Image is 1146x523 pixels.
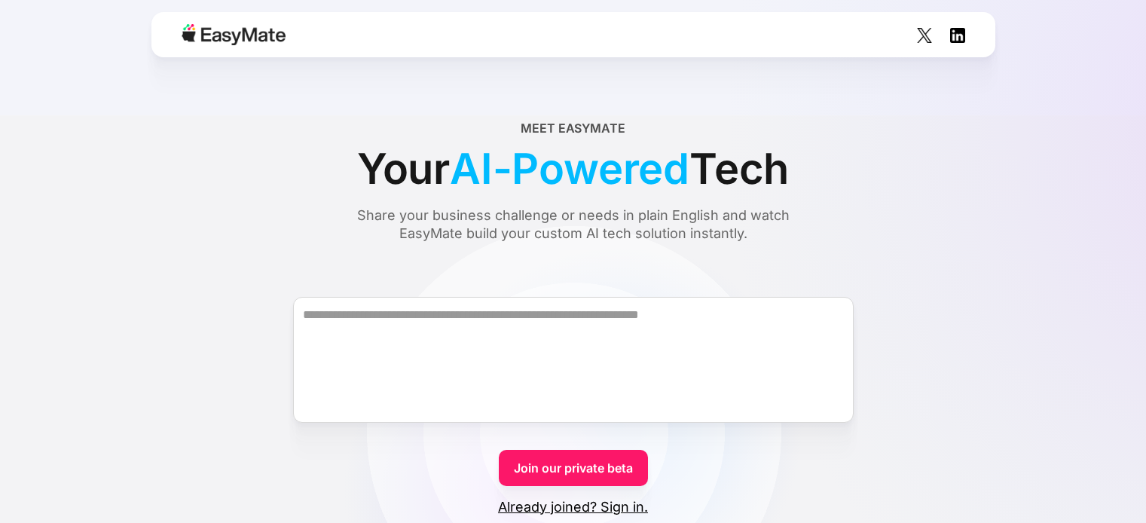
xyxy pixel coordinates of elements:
img: Easymate logo [182,24,286,45]
div: Your [357,137,789,200]
img: Social Icon [917,28,932,43]
a: Already joined? Sign in. [498,498,648,516]
span: Tech [689,137,789,200]
div: Share your business challenge or needs in plain English and watch EasyMate build your custom AI t... [329,206,818,243]
img: Social Icon [950,28,965,43]
a: Join our private beta [499,450,648,486]
div: Meet EasyMate [521,119,625,137]
span: AI-Powered [450,137,689,200]
form: Form [36,270,1110,516]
